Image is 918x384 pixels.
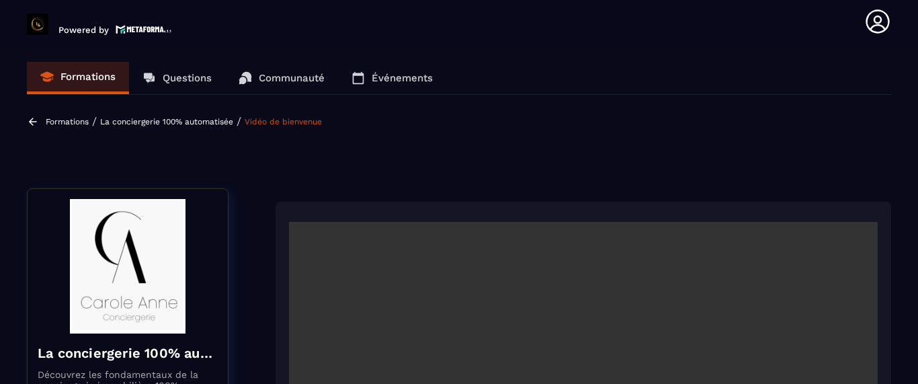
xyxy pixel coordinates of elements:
[46,117,89,126] a: Formations
[129,62,225,94] a: Questions
[27,13,48,35] img: logo-branding
[38,199,218,334] img: banner
[372,72,433,84] p: Événements
[92,115,97,128] span: /
[58,25,109,35] p: Powered by
[237,115,241,128] span: /
[100,117,233,126] a: La conciergerie 100% automatisée
[338,62,446,94] a: Événements
[60,71,116,83] p: Formations
[163,72,212,84] p: Questions
[116,24,172,35] img: logo
[27,62,129,94] a: Formations
[225,62,338,94] a: Communauté
[38,344,218,362] h4: La conciergerie 100% automatisée
[259,72,325,84] p: Communauté
[245,117,322,126] a: Vidéo de bienvenue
